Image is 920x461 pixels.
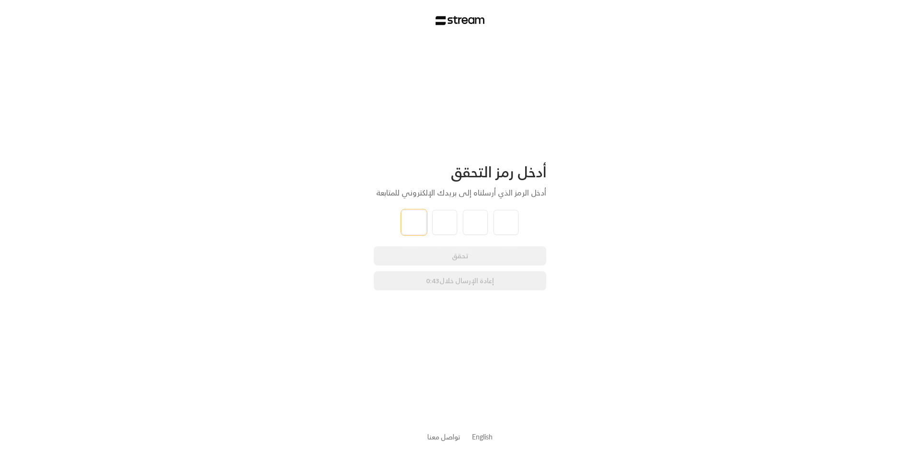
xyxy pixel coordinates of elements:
[436,16,485,25] img: Stream Logo
[427,432,460,442] button: تواصل معنا
[427,431,460,443] a: تواصل معنا
[374,163,546,181] div: أدخل رمز التحقق
[374,187,546,198] div: أدخل الرمز الذي أرسلناه إلى بريدك الإلكتروني للمتابعة
[472,428,493,446] a: English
